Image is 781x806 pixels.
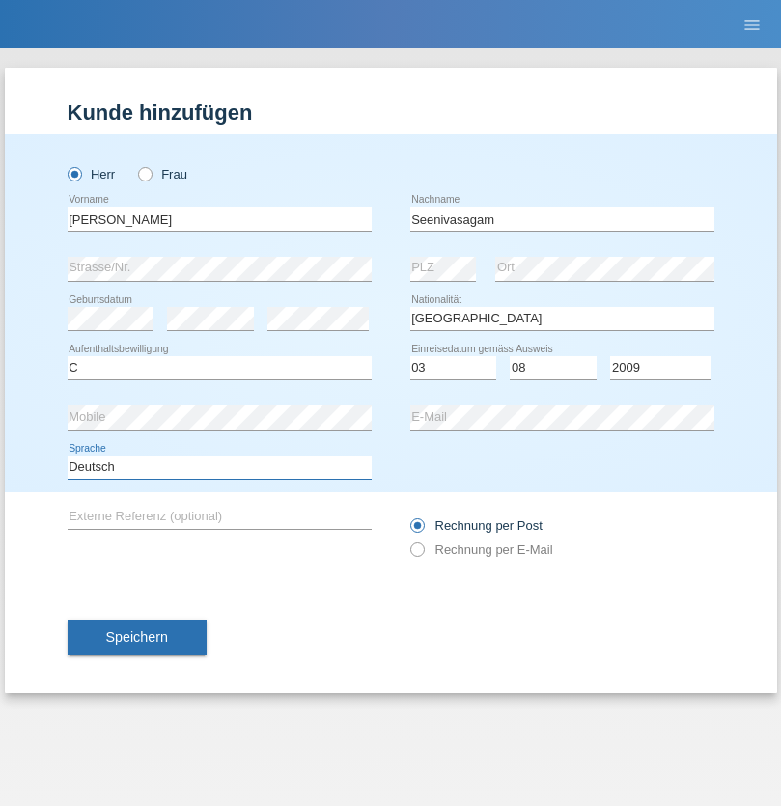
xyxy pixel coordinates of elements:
label: Rechnung per Post [410,518,543,533]
i: menu [742,15,762,35]
label: Herr [68,167,116,181]
input: Herr [68,167,80,180]
input: Rechnung per Post [410,518,423,542]
a: menu [733,18,771,30]
label: Rechnung per E-Mail [410,542,553,557]
label: Frau [138,167,187,181]
input: Rechnung per E-Mail [410,542,423,567]
input: Frau [138,167,151,180]
h1: Kunde hinzufügen [68,100,714,125]
button: Speichern [68,620,207,656]
span: Speichern [106,629,168,645]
